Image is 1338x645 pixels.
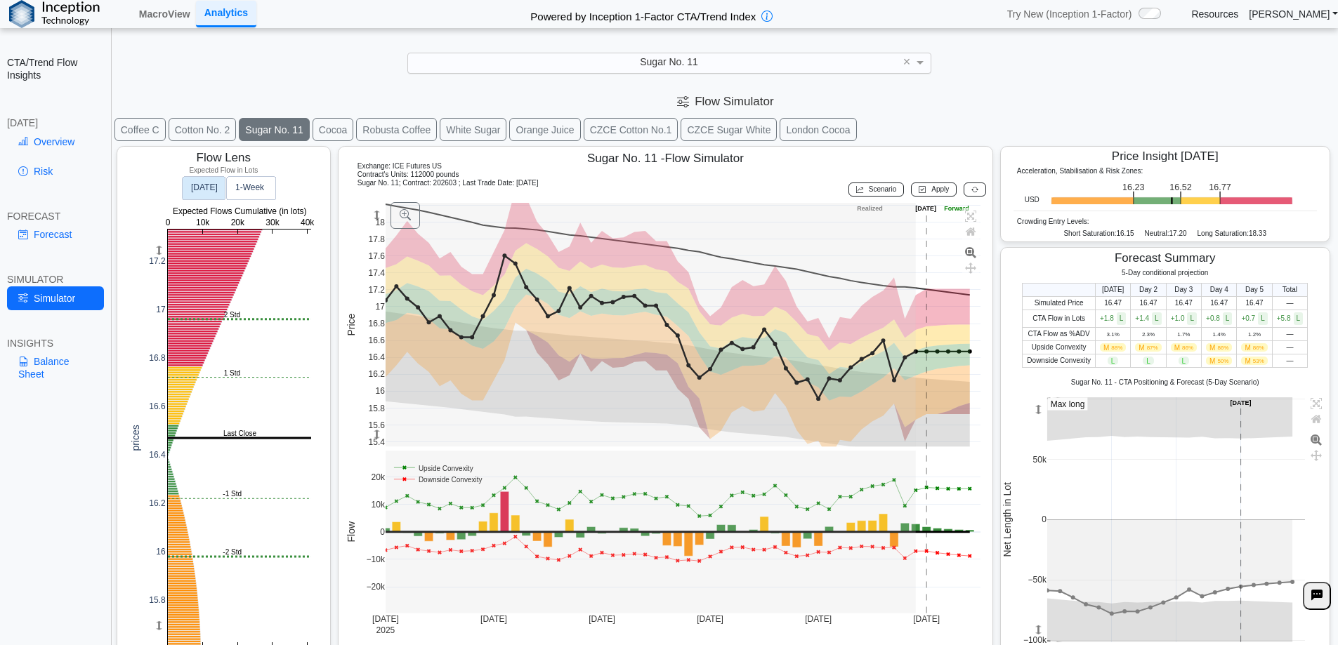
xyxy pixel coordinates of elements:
[169,118,237,141] button: Cotton No. 2
[1213,331,1226,338] span: 1.4%
[1169,230,1187,237] span: 17.20
[1177,331,1190,338] span: 1.7%
[7,159,104,183] a: Risk
[1223,312,1233,325] span: L
[1294,312,1304,325] span: L
[7,273,104,286] div: SIMULATOR
[1117,312,1127,325] span: L
[7,130,104,154] a: Overview
[525,4,761,24] h2: Powered by Inception 1-Factor CTA/Trend Index
[1115,251,1216,265] span: Forecast Summary
[780,118,856,141] button: London Cocoa
[1277,314,1303,322] span: +5.8
[1145,230,1169,237] span: Neutral:
[1124,182,1146,192] text: 16.23
[1166,284,1201,297] th: Day 3
[196,1,256,27] a: Analytics
[1100,343,1126,352] span: M
[1027,357,1091,364] span: Downside Convexity
[584,118,678,141] button: CZCE Cotton No.1
[7,350,104,386] a: Balance Sheet
[1116,230,1134,237] span: 16.15
[1063,230,1116,237] span: Short Saturation:
[911,182,957,197] button: Apply
[1212,182,1235,192] text: 16.77
[7,286,104,310] a: Simulator
[640,56,698,67] span: Sugar No. 11
[1217,358,1228,364] span: 50%
[1122,269,1208,277] span: 5-Day conditional projection
[1017,167,1143,175] span: Acceleration, Stabilisation & Risk Zones:
[1152,312,1162,325] span: L
[1171,343,1197,352] span: M
[1206,357,1232,365] span: M
[1100,314,1126,322] span: +1.8
[235,183,265,193] text: 1‑Week
[1025,196,1039,204] span: USD
[1191,8,1238,20] a: Resources
[1182,345,1193,351] span: 86%
[7,210,104,222] div: FORECAST
[7,337,104,350] div: INSIGHTS
[681,118,777,141] button: CZCE Sugar White
[1095,297,1130,310] td: 16.47
[1272,284,1307,297] th: Total
[197,151,251,164] span: Flow Lens
[1032,314,1085,322] span: CTA Flow in Lots
[1272,354,1307,368] td: —
[1253,345,1264,351] span: 86%
[901,53,913,73] span: Clear value
[1253,358,1264,364] span: 53%
[1172,182,1195,192] text: 16.52
[903,55,911,68] span: ×
[7,56,104,81] h2: CTA/Trend Flow Insights
[399,179,539,187] span: ; Contract: 202603 ; Last Trade Date: [DATE]
[1241,343,1267,352] span: M
[1028,330,1090,338] span: CTA Flow as %ADV
[1035,299,1084,307] span: Simulated Price
[1147,345,1158,351] span: 87%
[1179,357,1190,365] span: L
[358,179,399,187] span: Sugar No. 11
[1166,297,1201,310] td: 16.47
[587,152,665,165] span: Sugar No. 11 -
[677,95,773,108] span: Flow Simulator
[130,166,317,175] h5: Expected Flow in Lots
[1131,284,1166,297] th: Day 2
[114,118,166,141] button: Coffee C
[1272,297,1307,310] td: —
[1237,297,1272,310] td: 16.47
[1107,331,1120,338] span: 3.1%
[1206,314,1232,322] span: +0.8
[1071,378,1259,386] span: Sugar No. 11 - CTA Positioning & Forecast (5-Day Scenario)
[1237,284,1272,297] th: Day 5
[848,182,904,197] button: Scenario
[869,185,896,193] span: Scenario
[1258,312,1268,325] span: L
[358,171,459,178] span: Contract's Units: 112000 pounds
[1217,345,1228,351] span: 86%
[1249,230,1266,237] span: 18.33
[1108,357,1119,365] span: L
[7,222,104,246] a: Forecast
[1112,149,1219,163] span: Price Insight [DATE]
[356,118,437,141] button: Robusta Coffee
[1272,328,1307,341] td: —
[313,118,353,141] button: Cocoa
[1202,284,1237,297] th: Day 4
[133,2,196,26] a: MacroView
[1272,341,1307,354] td: —
[1135,314,1161,322] span: +1.4
[1171,314,1197,322] span: +1.0
[1143,357,1154,365] span: L
[1198,230,1249,237] span: Long Saturation:
[1095,284,1130,297] th: [DATE]
[1017,218,1089,225] span: Crowding Entry Levels:
[1135,343,1161,352] span: M
[509,118,580,141] button: Orange Juice
[931,185,949,193] span: Apply
[1142,331,1155,338] span: 2.3%
[1111,345,1122,351] span: 88%
[1241,314,1267,322] span: +0.7
[1007,8,1132,20] span: Try New (Inception 1-Factor)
